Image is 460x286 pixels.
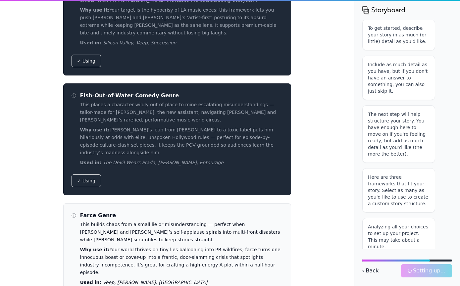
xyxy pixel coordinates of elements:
[362,264,379,277] button: ‹ Back
[103,40,176,45] i: Silicon Valley, Veep, Succession
[103,280,207,285] i: Veep, [PERSON_NAME], [GEOGRAPHIC_DATA]
[368,111,430,157] p: The next step will help structure your story. You have enough here to move on if you're feeling r...
[80,6,283,36] p: Your target is the hypocrisy of LA music execs; this framework lets you push [PERSON_NAME] and [P...
[72,174,101,187] button: ✓ Using
[408,267,445,275] span: Setting up...
[72,92,76,98] span: ⓘ
[80,127,110,132] strong: Why use it:
[368,223,430,250] p: Analyzing all your choices to set up your project. This may take about a minute.
[80,40,101,45] strong: Used in:
[80,212,283,219] h3: Farce Genre
[80,247,110,252] strong: Why use it:
[80,92,283,100] h3: Fish-Out-of-Water Comedy Genre
[103,160,224,165] i: The Devil Wears Prada, [PERSON_NAME], Entourage
[80,101,283,123] p: This places a character wildly out of place to mine escalating misunderstandings — tailor-made fo...
[368,174,430,207] p: Here are three frameworks that fit your story. Select as many as you'd like to use to create a cu...
[368,61,430,94] p: Include as much detail as you have, but if you don't have an answer to something, you can also ju...
[80,280,101,285] strong: Used in:
[72,212,76,218] span: ⓘ
[77,177,95,184] span: ✓ Using
[407,268,412,273] span: loading
[401,264,452,277] button: loadingSetting up...
[72,55,101,67] button: ✓ Using
[362,5,405,15] img: storyboard
[80,126,283,156] p: [PERSON_NAME]’s leap from [PERSON_NAME] to a toxic label puts him hilariously at odds with elite,...
[80,7,110,13] strong: Why use it:
[77,58,95,64] span: ✓ Using
[80,160,101,165] strong: Used in:
[368,25,430,45] p: To get started, describe your story in as much (or little) detail as you'd like.
[80,221,283,243] p: This builds chaos from a small lie or misunderstanding — perfect when [PERSON_NAME] and [PERSON_N...
[80,246,283,276] p: Your world thrives on tiny lies ballooning into PR wildfires; farce turns one innocuous boast or ...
